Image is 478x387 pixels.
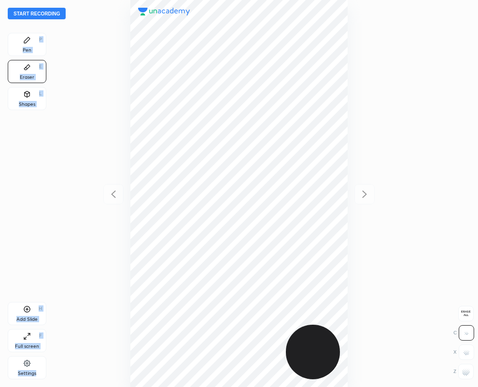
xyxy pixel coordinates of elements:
[39,306,42,311] div: H
[39,37,42,42] div: P
[453,364,474,379] div: Z
[138,8,190,15] img: logo.38c385cc.svg
[39,333,42,338] div: F
[459,310,473,317] span: Erase all
[19,102,35,107] div: Shapes
[20,75,34,80] div: Eraser
[23,48,31,53] div: Pen
[16,317,38,322] div: Add Slide
[8,8,66,19] button: Start recording
[18,371,36,376] div: Settings
[453,344,474,360] div: X
[39,91,42,96] div: L
[453,325,474,341] div: C
[15,344,39,349] div: Full screen
[39,64,42,69] div: E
